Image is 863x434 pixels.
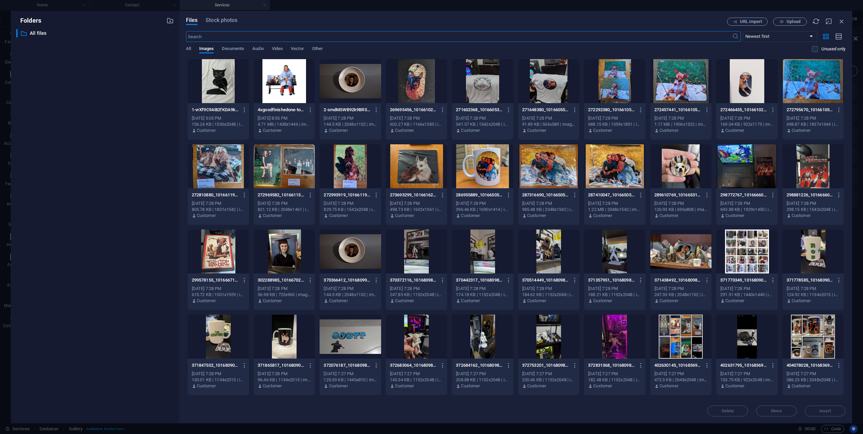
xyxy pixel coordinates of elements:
[258,371,311,377] div: [DATE] 7:28 PM
[588,286,641,292] div: [DATE] 7:28 PM
[456,207,509,213] div: 396.46 KB | 1690x1414 | image/jpeg
[787,200,840,207] div: [DATE] 7:28 PM
[654,362,701,368] p: 402630145_10168369854810416_8098084670337944844_n-L5t6r1kZ_ShmTm9bK_O-Mw.jpg
[390,362,437,368] p: 372683064_10168098891690416_444655694234453008_n-XjoDjPRkcT71ceSaZhewYw.jpg
[787,292,840,298] div: 124.92 KB | 1134x2015 | image/jpeg
[654,200,707,207] div: [DATE] 7:28 PM
[725,383,744,389] p: Customer
[456,107,503,113] p: 271602368_10166053677755416_8535228184567048284_n-iQWAutgRjt2iZL1vvPVDeQ.jpg
[324,292,377,298] div: 144.5 KB | 2048x1152 | image/jpeg
[522,107,569,113] p: 271648380_10166055548965416_5103734410826164859_n_edited-YltJEjHDkDWp1jlKiIurbg.jpg
[838,18,845,25] i: Close
[263,213,282,219] p: Customer
[258,192,305,198] p: 272969582_10166115868915416_8931944994501464053_n_edited-wYf-fWCV0u8Tel0msu75sw.jpg
[3,3,48,8] a: Skip to main content
[792,298,811,304] p: Customer
[812,18,820,25] i: Reload
[16,14,151,90] img: dummy.png
[787,20,800,24] span: Upload
[192,121,245,127] div: 156.24 KB | 1536x2048 | image/jpeg
[740,20,762,24] span: URL import
[390,277,437,283] p: 370372116_10168098892120416_6734381907145875066_n-nP9rd7BRpQ7ydF8_tjWOWQ.jpg
[192,371,245,377] div: [DATE] 7:28 PM
[395,298,414,304] p: Customer
[588,292,641,298] div: 188.21 KB | 1152x2048 | image/jpeg
[324,207,377,213] div: 829.75 KB | 1542x2048 | image/jpeg
[787,115,840,121] div: [DATE] 7:28 PM
[659,383,678,389] p: Customer
[461,383,480,389] p: Customer
[593,298,612,304] p: Customer
[593,127,612,134] p: Customer
[725,298,744,304] p: Customer
[324,371,377,377] div: [DATE] 7:27 PM
[720,377,773,383] div: 153.75 KB | 922x2048 | image/jpeg
[252,45,263,54] span: Audio
[324,362,371,368] p: 372076187_10168098902995416_6000114366277669257_n-QTEDwKcJSFPG2gwePXCItg.jpg
[461,298,480,304] p: Customer
[522,371,575,377] div: [DATE] 7:27 PM
[787,121,840,127] div: 698.87 KB | 1837x1344 | image/jpeg
[390,121,443,127] div: 602.27 KB | 1166x1385 | image/jpeg
[329,213,348,219] p: Customer
[324,115,377,121] div: [DATE] 7:28 PM
[390,200,443,207] div: [DATE] 7:28 PM
[522,362,569,368] p: 372753201_10168098891790416_1964183625021578866_n-m5jg5E8djdK-EX84ysUv3A.jpg
[258,277,305,283] p: 302288985_10166702619175416_2879406166255042511_n-R736bRPB3hBAlGBAdOZAnw.jpg
[725,213,744,219] p: Customer
[258,115,311,121] div: [DATE] 8:55 PM
[720,292,773,298] div: 291.91 KB | 1440x1440 | image/jpeg
[16,16,41,25] p: Folders
[222,45,244,54] span: Documents
[199,45,214,54] span: Images
[192,377,245,383] div: 130.01 KB | 1134x2015 | image/jpeg
[654,277,701,283] p: 371438492_10168098775790416_6096379352941096920_n-kCQXtQmqPW_vVLkPzTtWIQ.jpg
[272,45,283,54] span: Video
[390,107,437,113] p: 269695456_10166102335780416_4779191927456740180_n_edited-Oa2bUW84wxX8yoLuMX9e0w.jpg
[324,121,377,127] div: 144.5 KB | 2048x1152 | image/jpeg
[787,377,840,383] div: 386.23 KB | 2048x2048 | image/jpeg
[522,377,575,383] div: 220.46 KB | 1152x2048 | image/jpeg
[773,18,807,26] button: Upload
[192,362,239,368] p: 371847502_10168090446420416_7647725373689569220_n-R9K1VYN4pHn0gZlXa8ZPKA.jpg
[390,115,443,121] div: [DATE] 7:28 PM
[186,31,732,42] input: Search
[720,192,767,198] p: 298772767_10166660316300416_433336743233946163_n_edited-wG4Qk4T1y2_txlFf2048Ww.jpg
[192,107,239,113] p: 1-vrXf9C9Al82fKDA9k2JYuA.jpeg
[197,127,216,134] p: Customer
[16,29,18,38] div: ​
[263,127,282,134] p: Customer
[258,362,305,368] p: 371865817_10168090448160416_376988717242932496_n-6stDuUxylD5a_-YtI2QxLw.jpg
[787,207,840,213] div: 298.15 KB | 1542x2048 | image/jpeg
[456,121,509,127] div: 341.57 KB | 1542x2048 | image/jpeg
[456,192,503,198] p: 286955889_10166505512580416_304651505026564935_n_edited-mVIHWzwN3fJywcRmSFlAXw.jpg
[654,377,707,383] div: 472.5 KB | 2048x2048 | image/jpeg
[654,192,701,198] p: 289610769_10166531745935416_6458317821476957031_n_edited-flW1gL0hO6hUkbEcdVseVQ.jpg
[258,286,311,292] div: [DATE] 7:28 PM
[291,45,304,54] span: Vector
[324,107,371,113] p: 2-smdMSWB92k9BRSCpG6TPUw.jpg
[324,192,371,198] p: 272993919_10166119128685416_6050841159989380253_n-tbzC_4VFB7Wz97JF5jxAPg.jpg
[206,16,237,24] span: Stock photos
[522,207,575,213] div: 985.48 KB | 2048x1542 | image/jpeg
[654,121,707,127] div: 1.17 MB | 1906x1522 | image/jpeg
[588,277,635,283] p: 371357951_10168098891625416_1774819515874373799_n-_yPVm0YTxoaSSTb5YIEj3A.jpg
[527,213,546,219] p: Customer
[324,200,377,207] div: [DATE] 7:28 PM
[192,207,245,213] div: 805.78 KB | 1801x1542 | image/jpeg
[825,18,833,25] i: Minimize
[522,292,575,298] div: 184.62 KB | 1152x2048 | image/jpeg
[588,371,641,377] div: [DATE] 7:27 PM
[588,107,635,113] p: 272292380_10166105722945416_9125156841114223621_n1_edited-daVNT1qT7sjci3sC7DvzVA.jpg
[192,115,245,121] div: [DATE] 5:05 PM
[456,371,509,377] div: [DATE] 7:27 PM
[821,46,845,52] p: Displays only files that are not in use on the website. Files added during this session can still...
[312,45,323,54] span: Other
[522,121,575,127] div: 91.89 KB | 506x589 | image/jpeg
[720,115,773,121] div: [DATE] 7:28 PM
[258,200,311,207] div: [DATE] 7:28 PM
[329,298,348,304] p: Customer
[456,200,509,207] div: [DATE] 7:28 PM
[192,192,239,198] p: 272810880_10166119116600416_5723363846793920809_n_edited-11CaZIuyeB6-FcmLEfWH0w.jpg
[258,121,311,127] div: 4.71 MB | 1438x1446 | image/png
